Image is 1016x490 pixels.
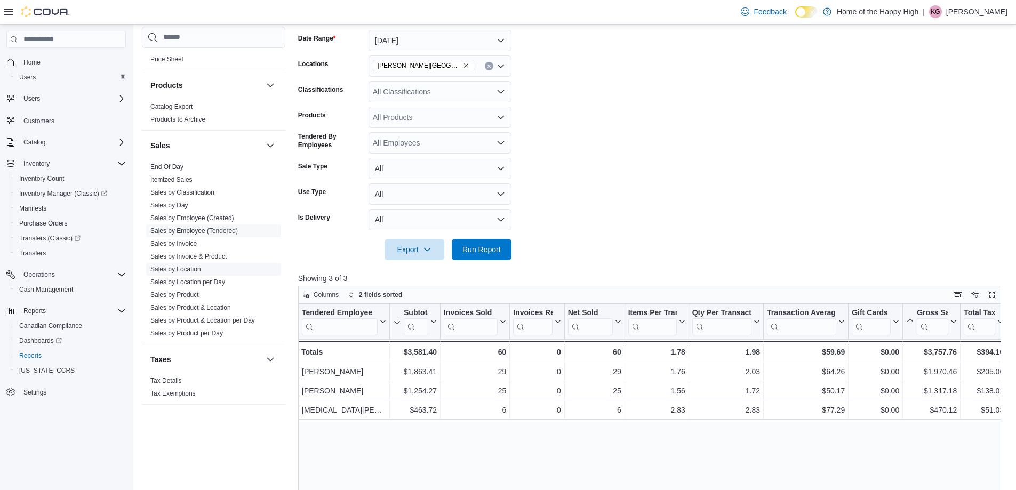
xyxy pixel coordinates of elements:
[2,303,130,318] button: Reports
[150,304,231,311] a: Sales by Product & Location
[2,91,130,106] button: Users
[298,34,336,43] label: Date Range
[19,174,65,183] span: Inventory Count
[150,189,214,196] a: Sales by Classification
[15,283,77,296] a: Cash Management
[299,288,343,301] button: Columns
[906,308,957,335] button: Gross Sales
[767,346,845,358] div: $59.69
[150,163,183,171] span: End Of Day
[264,79,277,92] button: Products
[150,389,196,398] span: Tax Exemptions
[444,365,506,378] div: 29
[497,87,505,96] button: Open list of options
[567,308,612,335] div: Net Sold
[19,157,54,170] button: Inventory
[150,376,182,385] span: Tax Details
[964,346,1004,358] div: $394.10
[264,353,277,366] button: Taxes
[404,308,428,318] div: Subtotal
[150,201,188,210] span: Sales by Day
[11,201,130,216] button: Manifests
[11,333,130,348] a: Dashboards
[19,55,126,69] span: Home
[302,384,386,397] div: [PERSON_NAME]
[567,346,621,358] div: 60
[150,80,183,91] h3: Products
[917,308,948,335] div: Gross Sales
[15,247,126,260] span: Transfers
[301,346,386,358] div: Totals
[923,5,925,18] p: |
[150,291,199,299] a: Sales by Product
[462,244,501,255] span: Run Report
[298,60,329,68] label: Locations
[264,139,277,152] button: Sales
[2,54,130,70] button: Home
[837,5,918,18] p: Home of the Happy High
[15,334,126,347] span: Dashboards
[767,308,836,335] div: Transaction Average
[150,278,225,286] a: Sales by Location per Day
[373,60,474,71] span: Estevan - Estevan Plaza - Fire & Flower
[444,308,498,335] div: Invoices Sold
[150,317,255,324] a: Sales by Product & Location per Day
[19,189,107,198] span: Inventory Manager (Classic)
[567,308,612,318] div: Net Sold
[11,216,130,231] button: Purchase Orders
[150,140,262,151] button: Sales
[15,232,126,245] span: Transfers (Classic)
[931,5,940,18] span: KG
[150,253,227,260] a: Sales by Invoice & Product
[15,217,72,230] a: Purchase Orders
[302,308,386,335] button: Tendered Employee
[15,202,126,215] span: Manifests
[23,117,54,125] span: Customers
[2,384,130,400] button: Settings
[393,308,437,335] button: Subtotal
[852,384,899,397] div: $0.00
[513,308,561,335] button: Invoices Ref
[19,136,126,149] span: Catalog
[314,291,339,299] span: Columns
[15,232,85,245] a: Transfers (Classic)
[393,404,437,416] div: $463.72
[969,288,981,301] button: Display options
[23,58,41,67] span: Home
[298,111,326,119] label: Products
[513,365,561,378] div: 0
[568,365,621,378] div: 29
[692,365,760,378] div: 2.03
[15,364,126,377] span: Washington CCRS
[344,288,406,301] button: 2 fields sorted
[444,308,506,335] button: Invoices Sold
[951,288,964,301] button: Keyboard shortcuts
[150,115,205,124] span: Products to Archive
[628,346,685,358] div: 1.78
[19,336,62,345] span: Dashboards
[444,384,506,397] div: 25
[917,308,948,318] div: Gross Sales
[852,308,891,318] div: Gift Cards
[23,270,55,279] span: Operations
[964,384,1004,397] div: $138.01
[852,365,899,378] div: $0.00
[692,404,760,416] div: 2.83
[513,404,561,416] div: 0
[964,404,1004,416] div: $51.03
[142,160,285,344] div: Sales
[19,322,82,330] span: Canadian Compliance
[11,363,130,378] button: [US_STATE] CCRS
[150,55,183,63] a: Price Sheet
[15,247,50,260] a: Transfers
[150,80,262,91] button: Products
[15,349,46,362] a: Reports
[692,308,759,335] button: Qty Per Transaction
[393,365,437,378] div: $1,863.41
[568,404,621,416] div: 6
[150,303,231,312] span: Sales by Product & Location
[298,85,343,94] label: Classifications
[2,156,130,171] button: Inventory
[359,291,402,299] span: 2 fields sorted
